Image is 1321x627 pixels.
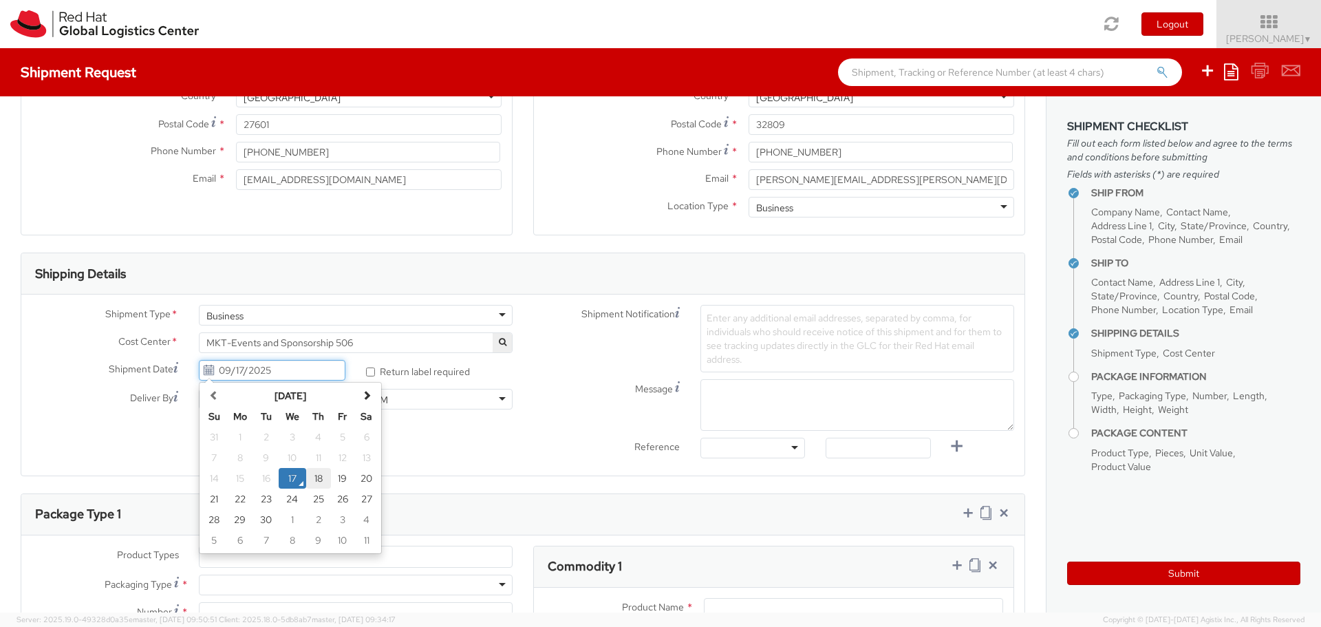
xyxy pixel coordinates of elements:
[1181,220,1247,232] span: State/Province
[1158,403,1188,416] span: Weight
[671,118,722,130] span: Postal Code
[306,468,331,489] td: 18
[226,468,254,489] td: 15
[1067,562,1300,585] button: Submit
[254,509,279,530] td: 30
[354,468,378,489] td: 20
[226,406,254,427] th: Mo
[1091,347,1157,359] span: Shipment Type
[354,447,378,468] td: 13
[581,307,675,321] span: Shipment Notification
[331,468,355,489] td: 19
[1091,188,1300,198] h4: Ship From
[331,427,355,447] td: 5
[279,489,306,509] td: 24
[306,447,331,468] td: 11
[158,118,209,130] span: Postal Code
[219,615,396,624] span: Client: 2025.18.0-5db8ab7
[306,427,331,447] td: 4
[254,468,279,489] td: 16
[634,440,680,453] span: Reference
[1204,290,1255,302] span: Postal Code
[354,427,378,447] td: 6
[1091,328,1300,339] h4: Shipping Details
[202,406,226,427] th: Su
[1219,233,1243,246] span: Email
[21,65,136,80] h4: Shipment Request
[1163,347,1215,359] span: Cost Center
[1091,290,1157,302] span: State/Province
[109,362,173,376] span: Shipment Date
[226,427,254,447] td: 1
[1103,615,1304,626] span: Copyright © [DATE]-[DATE] Agistix Inc., All Rights Reserved
[707,312,1002,365] span: Enter any additional email addresses, separated by comma, for individuals who should receive noti...
[1123,403,1152,416] span: Height
[622,601,684,613] span: Product Name
[354,489,378,509] td: 27
[331,406,355,427] th: Fr
[1190,447,1233,459] span: Unit Value
[279,447,306,468] td: 10
[1192,390,1227,402] span: Number
[35,267,126,281] h3: Shipping Details
[362,390,372,400] span: Next Month
[838,59,1182,86] input: Shipment, Tracking or Reference Number (at least 4 chars)
[202,468,226,489] td: 14
[199,332,513,353] span: MKT-Events and Sponsorship 506
[1091,403,1117,416] span: Width
[254,530,279,551] td: 7
[1067,136,1300,164] span: Fill out each form listed below and agree to the terms and conditions before submitting
[1162,304,1223,316] span: Location Type
[1091,428,1300,438] h4: Package Content
[193,172,216,184] span: Email
[1148,233,1213,246] span: Phone Number
[1091,390,1113,402] span: Type
[226,530,254,551] td: 6
[1067,167,1300,181] span: Fields with asterisks (*) are required
[306,530,331,551] td: 9
[705,172,729,184] span: Email
[117,549,179,561] span: Product Types
[17,615,217,624] span: Server: 2025.19.0-49328d0a35e
[226,447,254,468] td: 8
[1119,390,1186,402] span: Packaging Type
[1304,34,1312,45] span: ▼
[279,509,306,530] td: 1
[254,447,279,468] td: 9
[137,606,172,618] span: Number
[756,201,793,215] div: Business
[1141,12,1203,36] button: Logout
[1091,258,1300,268] h4: Ship To
[226,509,254,530] td: 29
[306,509,331,530] td: 2
[354,406,378,427] th: Sa
[306,489,331,509] td: 25
[667,200,729,212] span: Location Type
[366,363,472,379] label: Return label required
[1229,304,1253,316] span: Email
[635,383,673,395] span: Message
[130,391,173,405] span: Deliver By
[202,530,226,551] td: 5
[1233,390,1265,402] span: Length
[279,427,306,447] td: 3
[656,145,722,158] span: Phone Number
[331,530,355,551] td: 10
[1166,206,1228,218] span: Contact Name
[254,406,279,427] th: Tu
[1163,290,1198,302] span: Country
[35,507,121,521] h3: Package Type 1
[548,560,622,573] h3: Commodity 1
[1155,447,1183,459] span: Pieces
[206,337,505,349] span: MKT-Events and Sponsorship 506
[1067,120,1300,133] h3: Shipment Checklist
[1091,220,1152,232] span: Address Line 1
[202,489,226,509] td: 21
[1091,372,1300,382] h4: Package Information
[331,447,355,468] td: 12
[118,334,171,350] span: Cost Center
[209,390,219,400] span: Previous Month
[1159,276,1220,288] span: Address Line 1
[1253,220,1287,232] span: Country
[354,530,378,551] td: 11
